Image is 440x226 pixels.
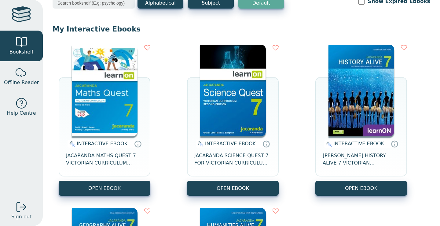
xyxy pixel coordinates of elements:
img: 329c5ec2-5188-ea11-a992-0272d098c78b.jpg [200,45,266,136]
img: interactive.svg [68,140,75,148]
img: interactive.svg [324,140,332,148]
span: Sign out [11,213,31,220]
span: [PERSON_NAME] HISTORY ALIVE 7 VICTORIAN CURRICULUM LEARNON EBOOK 2E [323,152,400,167]
a: Interactive eBooks are accessed online via the publisher’s portal. They contain interactive resou... [262,140,270,147]
span: Offline Reader [4,79,39,86]
a: Interactive eBooks are accessed online via the publisher’s portal. They contain interactive resou... [134,140,141,147]
img: d4781fba-7f91-e911-a97e-0272d098c78b.jpg [328,45,394,136]
a: Interactive eBooks are accessed online via the publisher’s portal. They contain interactive resou... [391,140,398,147]
span: JACARANDA SCIENCE QUEST 7 FOR VICTORIAN CURRICULUM LEARNON 2E EBOOK [194,152,271,167]
button: OPEN EBOOK [187,181,279,196]
span: INTERACTIVE EBOOK [333,141,384,146]
span: INTERACTIVE EBOOK [77,141,127,146]
img: b87b3e28-4171-4aeb-a345-7fa4fe4e6e25.jpg [72,45,137,136]
span: INTERACTIVE EBOOK [205,141,256,146]
span: Bookshelf [9,48,33,56]
span: Help Centre [7,109,36,117]
span: JACARANDA MATHS QUEST 7 VICTORIAN CURRICULUM LEARNON EBOOK 3E [66,152,143,167]
button: OPEN EBOOK [59,181,150,196]
p: My Interactive Ebooks [53,24,430,34]
button: OPEN EBOOK [315,181,407,196]
img: interactive.svg [196,140,204,148]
